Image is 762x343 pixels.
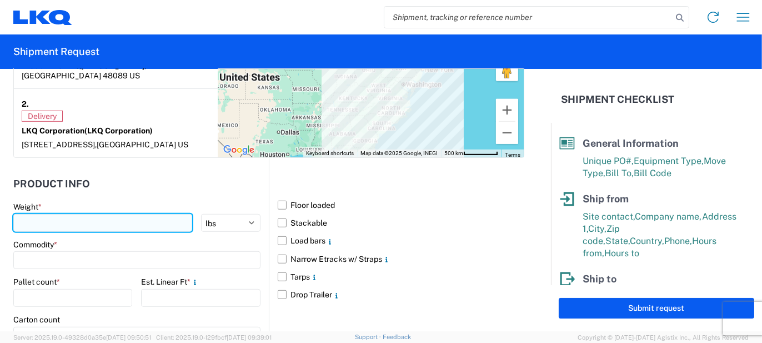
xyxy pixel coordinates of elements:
label: Est. Linear Ft [141,277,199,287]
span: Site contact, [583,211,635,222]
label: Load bars [278,232,524,250]
h2: Product Info [13,178,90,190]
span: [DATE] 09:50:51 [106,334,151,341]
span: State, [605,236,630,246]
a: Terms [505,152,520,158]
span: Hours to [604,248,639,259]
span: Ship to [583,273,616,285]
label: Weight [13,202,42,212]
span: General Information [583,137,679,149]
span: Country, [630,236,664,246]
span: [PERSON_NAME], [GEOGRAPHIC_DATA] 48089 US [22,61,146,80]
span: Delivery [22,111,63,122]
a: Open this area in Google Maps (opens a new window) [220,143,257,157]
span: Unique PO#, [583,156,634,166]
img: Google [220,143,257,157]
input: Shipment, tracking or reference number [384,7,672,28]
span: [STREET_ADDRESS], [22,140,97,149]
h2: Shipment Checklist [561,93,674,106]
label: Narrow Etracks w/ Straps [278,250,524,268]
label: Carton count [13,315,60,325]
a: Support [355,334,383,340]
span: Equipment Type, [634,156,704,166]
button: Map Scale: 500 km per 59 pixels [441,150,502,157]
span: Phone, [664,236,692,246]
a: Feedback [383,334,411,340]
button: Zoom out [496,122,518,144]
label: Floor loaded [278,196,524,214]
span: (LKQ Corporation) [84,126,153,135]
span: 500 km [444,150,463,156]
label: Stackable [278,214,524,232]
span: Ship from [583,193,629,205]
button: Keyboard shortcuts [306,150,354,157]
label: Tarps [278,268,524,286]
span: City, [588,223,606,234]
span: Client: 2025.19.0-129fbcf [156,334,272,341]
span: Company name, [635,211,702,222]
h2: Shipment Request [13,45,99,58]
span: Copyright © [DATE]-[DATE] Agistix Inc., All Rights Reserved [578,332,749,342]
span: [DATE] 09:39:01 [227,334,272,341]
label: Pallet count [13,277,60,287]
label: Drop Trailer [278,286,524,304]
span: Server: 2025.19.0-49328d0a35e [13,334,151,341]
span: Map data ©2025 Google, INEGI [360,150,438,156]
button: Submit request [559,298,754,319]
button: Drag Pegman onto the map to open Street View [496,59,518,81]
button: Zoom in [496,99,518,121]
strong: 2. [22,97,29,111]
label: Commodity [13,240,57,250]
span: Bill To, [605,168,634,178]
strong: LKQ Corporation [22,126,153,135]
span: Bill Code [634,168,671,178]
span: [GEOGRAPHIC_DATA] US [97,140,188,149]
